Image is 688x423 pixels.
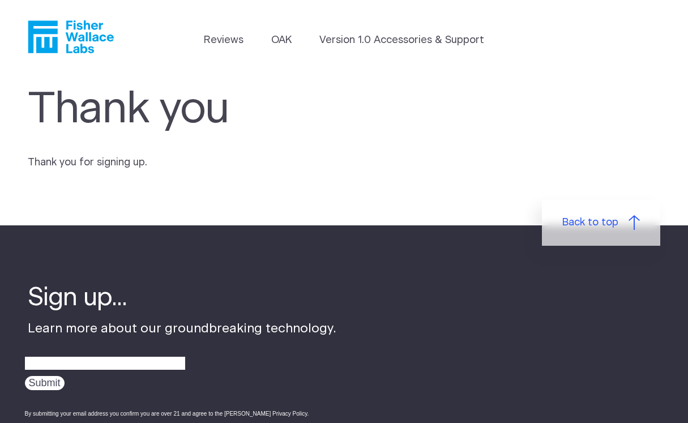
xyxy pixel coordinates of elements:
[25,409,336,418] div: By submitting your email address you confirm you are over 21 and agree to the [PERSON_NAME] Priva...
[319,33,484,48] a: Version 1.0 Accessories & Support
[204,33,243,48] a: Reviews
[562,215,618,230] span: Back to top
[542,200,660,246] a: Back to top
[271,33,292,48] a: OAK
[28,281,336,315] h4: Sign up...
[28,157,147,168] span: Thank you for signing up.
[25,376,65,390] input: Submit
[28,84,481,134] h1: Thank you
[28,20,114,53] a: Fisher Wallace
